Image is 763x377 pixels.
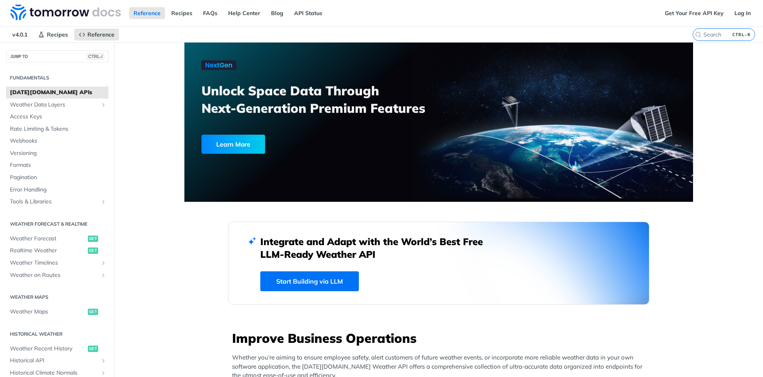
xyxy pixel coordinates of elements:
button: Show subpages for Tools & Libraries [100,199,107,205]
a: Webhooks [6,135,108,147]
kbd: CTRL-K [730,31,753,39]
svg: Search [695,31,701,38]
span: Weather Forecast [10,235,86,243]
span: Access Keys [10,113,107,121]
img: Tomorrow.io Weather API Docs [10,4,121,20]
button: JUMP TOCTRL-/ [6,50,108,62]
span: get [88,236,98,242]
span: Weather Data Layers [10,101,98,109]
a: Weather TimelinesShow subpages for Weather Timelines [6,257,108,269]
img: NextGen [201,60,236,70]
a: Historical APIShow subpages for Historical API [6,355,108,367]
a: Formats [6,159,108,171]
button: Show subpages for Historical Climate Normals [100,370,107,376]
span: Tools & Libraries [10,198,98,206]
a: Learn More [201,135,398,154]
a: Reference [74,29,119,41]
span: Historical API [10,357,98,365]
a: Access Keys [6,111,108,123]
h2: Fundamentals [6,74,108,81]
span: Reference [87,31,114,38]
a: Realtime Weatherget [6,245,108,257]
a: Log In [730,7,755,19]
a: Tools & LibrariesShow subpages for Tools & Libraries [6,196,108,208]
a: Weather Data LayersShow subpages for Weather Data Layers [6,99,108,111]
span: Versioning [10,149,107,157]
a: API Status [290,7,327,19]
a: Weather Recent Historyget [6,343,108,355]
span: Weather on Routes [10,271,98,279]
a: Weather Forecastget [6,233,108,245]
span: CTRL-/ [87,53,104,60]
span: get [88,309,98,315]
span: Weather Timelines [10,259,98,267]
h3: Improve Business Operations [232,329,649,347]
a: Blog [267,7,288,19]
span: Formats [10,161,107,169]
a: Start Building via LLM [260,271,359,291]
a: FAQs [199,7,222,19]
span: Pagination [10,174,107,182]
a: Versioning [6,147,108,159]
h3: Unlock Space Data Through Next-Generation Premium Features [201,82,447,117]
h2: Historical Weather [6,331,108,338]
a: Error Handling [6,184,108,196]
a: Rate Limiting & Tokens [6,123,108,135]
a: Get Your Free API Key [660,7,728,19]
a: Recipes [34,29,72,41]
a: Recipes [167,7,197,19]
span: Historical Climate Normals [10,369,98,377]
span: Realtime Weather [10,247,86,255]
a: Pagination [6,172,108,184]
a: Weather Mapsget [6,306,108,318]
div: Learn More [201,135,265,154]
span: get [88,247,98,254]
a: Reference [129,7,165,19]
button: Show subpages for Weather Timelines [100,260,107,266]
a: [DATE][DOMAIN_NAME] APIs [6,87,108,99]
a: Weather on RoutesShow subpages for Weather on Routes [6,269,108,281]
span: get [88,346,98,352]
span: v4.0.1 [8,29,32,41]
span: [DATE][DOMAIN_NAME] APIs [10,89,107,97]
span: Rate Limiting & Tokens [10,125,107,133]
span: Webhooks [10,137,107,145]
a: Help Center [224,7,265,19]
h2: Weather Maps [6,294,108,301]
button: Show subpages for Historical API [100,358,107,364]
span: Weather Maps [10,308,86,316]
button: Show subpages for Weather Data Layers [100,102,107,108]
span: Recipes [47,31,68,38]
span: Weather Recent History [10,345,86,353]
span: Error Handling [10,186,107,194]
h2: Integrate and Adapt with the World’s Best Free LLM-Ready Weather API [260,235,495,261]
h2: Weather Forecast & realtime [6,220,108,228]
button: Show subpages for Weather on Routes [100,272,107,278]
